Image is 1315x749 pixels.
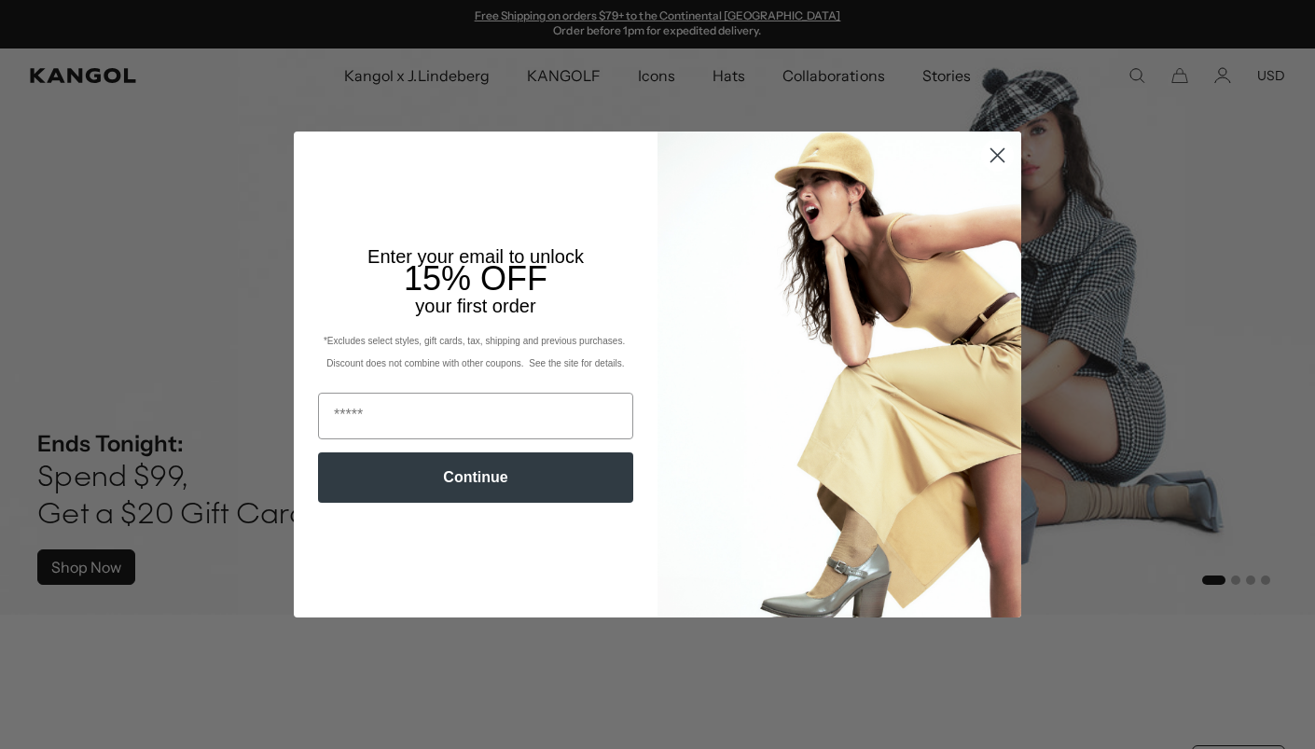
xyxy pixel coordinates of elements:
[404,259,547,298] span: 15% OFF
[657,132,1021,617] img: 93be19ad-e773-4382-80b9-c9d740c9197f.jpeg
[324,336,628,368] span: *Excludes select styles, gift cards, tax, shipping and previous purchases. Discount does not comb...
[318,393,633,439] input: Email
[981,139,1014,172] button: Close dialog
[367,246,584,267] span: Enter your email to unlock
[415,296,535,316] span: your first order
[318,452,633,503] button: Continue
